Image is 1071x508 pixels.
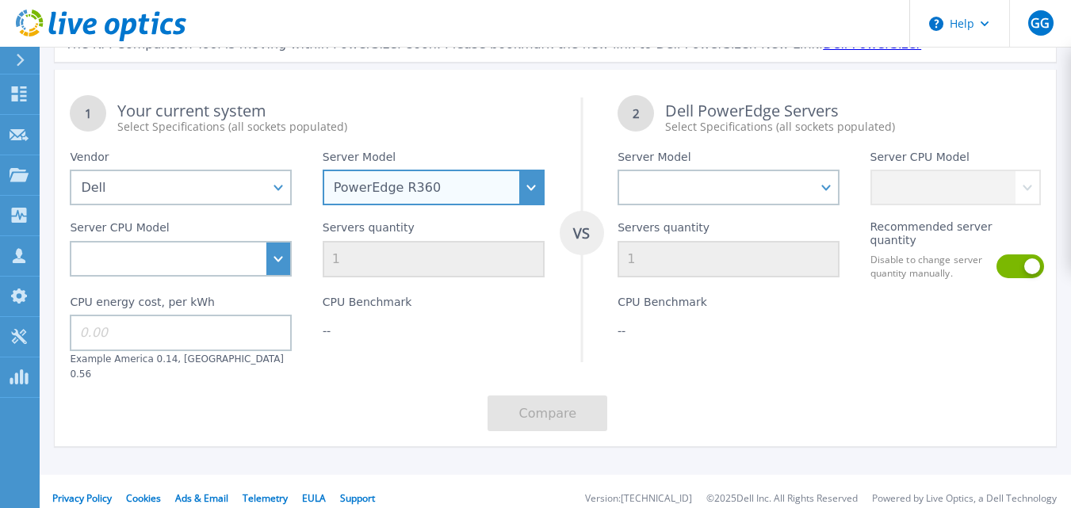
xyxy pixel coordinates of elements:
label: Server CPU Model [870,151,970,170]
button: Compare [488,395,607,431]
tspan: 2 [633,105,640,121]
a: Support [340,491,375,505]
tspan: VS [572,223,590,243]
div: Your current system [117,103,544,135]
a: Dell PowerSizer [823,36,921,52]
span: The KPI Comparison Tool is moving within PowerSizer soon. Please bookmark the new link to Dell Po... [65,36,823,52]
li: Version: [TECHNICAL_ID] [585,494,692,504]
label: Server Model [618,151,690,170]
li: © 2025 Dell Inc. All Rights Reserved [706,494,858,504]
label: CPU energy cost, per kWh [70,296,215,315]
label: Example America 0.14, [GEOGRAPHIC_DATA] 0.56 [70,353,284,379]
div: Select Specifications (all sockets populated) [117,119,544,135]
a: Cookies [126,491,161,505]
div: Select Specifications (all sockets populated) [665,119,1041,135]
label: Servers quantity [618,221,710,240]
li: Powered by Live Optics, a Dell Technology [872,494,1057,504]
a: Privacy Policy [52,491,112,505]
div: -- [618,323,840,338]
label: CPU Benchmark [618,296,707,315]
input: 0.00 [70,315,292,351]
label: Servers quantity [323,221,415,240]
label: Server Model [323,151,396,170]
label: Vendor [70,151,109,170]
div: Dell PowerEdge Servers [665,103,1041,135]
label: Recommended server quantity [870,220,1033,252]
label: Disable to change server quantity manually. [870,253,987,280]
label: Server CPU Model [70,221,169,240]
div: -- [323,323,545,338]
span: GG [1031,17,1050,29]
a: Ads & Email [175,491,228,505]
a: Telemetry [243,491,288,505]
label: CPU Benchmark [323,296,412,315]
a: EULA [302,491,326,505]
tspan: 1 [85,105,92,121]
